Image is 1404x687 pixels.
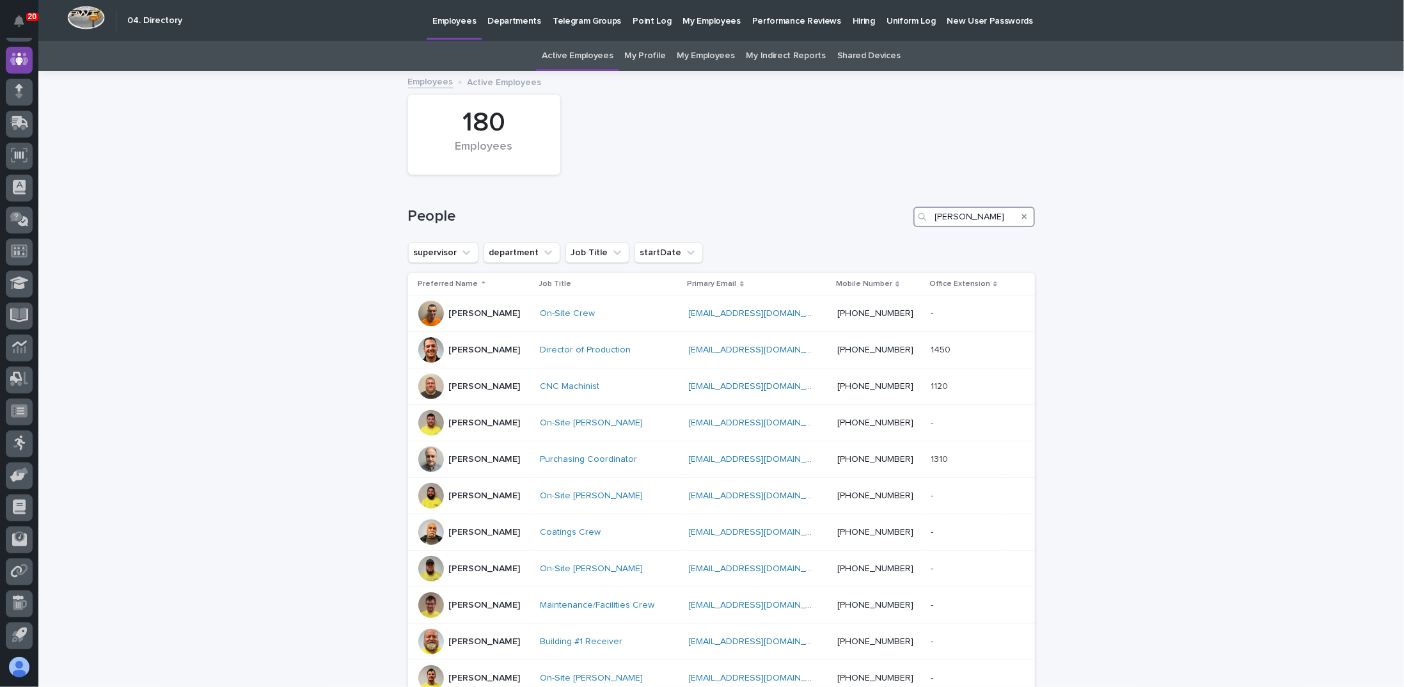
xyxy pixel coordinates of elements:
[16,15,33,36] div: Notifications20
[689,309,833,318] a: [EMAIL_ADDRESS][DOMAIN_NAME]
[408,624,1035,660] tr: [PERSON_NAME]Building #1 Receiver [EMAIL_ADDRESS][DOMAIN_NAME] [PHONE_NUMBER]--
[837,491,913,500] a: [PHONE_NUMBER]
[430,107,539,139] div: 180
[837,601,913,610] a: [PHONE_NUMBER]
[931,670,936,684] p: -
[931,306,936,319] p: -
[540,345,631,356] a: Director of Production
[540,381,599,392] a: CNC Machinist
[931,415,936,429] p: -
[540,600,654,611] a: Maintenance/Facilities Crew
[408,207,908,226] h1: People
[677,41,734,71] a: My Employees
[931,452,950,465] p: 1310
[929,277,990,291] p: Office Extension
[565,242,629,263] button: Job Title
[540,527,601,538] a: Coatings Crew
[539,277,571,291] p: Job Title
[449,454,521,465] p: [PERSON_NAME]
[408,296,1035,332] tr: [PERSON_NAME]On-Site Crew [EMAIL_ADDRESS][DOMAIN_NAME] [PHONE_NUMBER]--
[540,564,643,574] a: On-Site [PERSON_NAME]
[430,140,539,167] div: Employees
[689,528,833,537] a: [EMAIL_ADDRESS][DOMAIN_NAME]
[408,441,1035,478] tr: [PERSON_NAME]Purchasing Coordinator [EMAIL_ADDRESS][DOMAIN_NAME] [PHONE_NUMBER]13101310
[542,41,613,71] a: Active Employees
[408,514,1035,551] tr: [PERSON_NAME]Coatings Crew [EMAIL_ADDRESS][DOMAIN_NAME] [PHONE_NUMBER]--
[837,418,913,427] a: [PHONE_NUMBER]
[837,455,913,464] a: [PHONE_NUMBER]
[931,342,953,356] p: 1450
[408,74,454,88] a: Employees
[689,674,833,683] a: [EMAIL_ADDRESS][DOMAIN_NAME]
[540,418,643,429] a: On-Site [PERSON_NAME]
[28,12,36,21] p: 20
[484,242,560,263] button: department
[67,6,105,29] img: Workspace Logo
[837,674,913,683] a: [PHONE_NUMBER]
[408,587,1035,624] tr: [PERSON_NAME]Maintenance/Facilities Crew [EMAIL_ADDRESS][DOMAIN_NAME] [PHONE_NUMBER]--
[837,41,901,71] a: Shared Devices
[540,454,637,465] a: Purchasing Coordinator
[6,654,33,681] button: users-avatar
[408,551,1035,587] tr: [PERSON_NAME]On-Site [PERSON_NAME] [EMAIL_ADDRESS][DOMAIN_NAME] [PHONE_NUMBER]--
[449,491,521,501] p: [PERSON_NAME]
[540,491,643,501] a: On-Site [PERSON_NAME]
[837,637,913,646] a: [PHONE_NUMBER]
[746,41,826,71] a: My Indirect Reports
[449,600,521,611] p: [PERSON_NAME]
[837,309,913,318] a: [PHONE_NUMBER]
[837,382,913,391] a: [PHONE_NUMBER]
[688,277,737,291] p: Primary Email
[540,308,595,319] a: On-Site Crew
[408,478,1035,514] tr: [PERSON_NAME]On-Site [PERSON_NAME] [EMAIL_ADDRESS][DOMAIN_NAME] [PHONE_NUMBER]--
[449,418,521,429] p: [PERSON_NAME]
[689,564,833,573] a: [EMAIL_ADDRESS][DOMAIN_NAME]
[449,527,521,538] p: [PERSON_NAME]
[408,332,1035,368] tr: [PERSON_NAME]Director of Production [EMAIL_ADDRESS][DOMAIN_NAME] [PHONE_NUMBER]14501450
[408,242,478,263] button: supervisor
[689,601,833,610] a: [EMAIL_ADDRESS][DOMAIN_NAME]
[689,637,833,646] a: [EMAIL_ADDRESS][DOMAIN_NAME]
[931,379,950,392] p: 1120
[913,207,1035,227] input: Search
[931,597,936,611] p: -
[408,405,1035,441] tr: [PERSON_NAME]On-Site [PERSON_NAME] [EMAIL_ADDRESS][DOMAIN_NAME] [PHONE_NUMBER]--
[418,277,478,291] p: Preferred Name
[689,382,833,391] a: [EMAIL_ADDRESS][DOMAIN_NAME]
[836,277,892,291] p: Mobile Number
[635,242,703,263] button: startDate
[931,525,936,538] p: -
[837,528,913,537] a: [PHONE_NUMBER]
[6,8,33,35] button: Notifications
[540,673,643,684] a: On-Site [PERSON_NAME]
[449,308,521,319] p: [PERSON_NAME]
[931,488,936,501] p: -
[408,368,1035,405] tr: [PERSON_NAME]CNC Machinist [EMAIL_ADDRESS][DOMAIN_NAME] [PHONE_NUMBER]11201120
[689,455,833,464] a: [EMAIL_ADDRESS][DOMAIN_NAME]
[468,74,542,88] p: Active Employees
[837,564,913,573] a: [PHONE_NUMBER]
[449,636,521,647] p: [PERSON_NAME]
[540,636,622,647] a: Building #1 Receiver
[689,491,833,500] a: [EMAIL_ADDRESS][DOMAIN_NAME]
[625,41,666,71] a: My Profile
[127,15,182,26] h2: 04. Directory
[449,673,521,684] p: [PERSON_NAME]
[449,345,521,356] p: [PERSON_NAME]
[931,561,936,574] p: -
[449,564,521,574] p: [PERSON_NAME]
[931,634,936,647] p: -
[837,345,913,354] a: [PHONE_NUMBER]
[689,418,833,427] a: [EMAIL_ADDRESS][DOMAIN_NAME]
[689,345,833,354] a: [EMAIL_ADDRESS][DOMAIN_NAME]
[449,381,521,392] p: [PERSON_NAME]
